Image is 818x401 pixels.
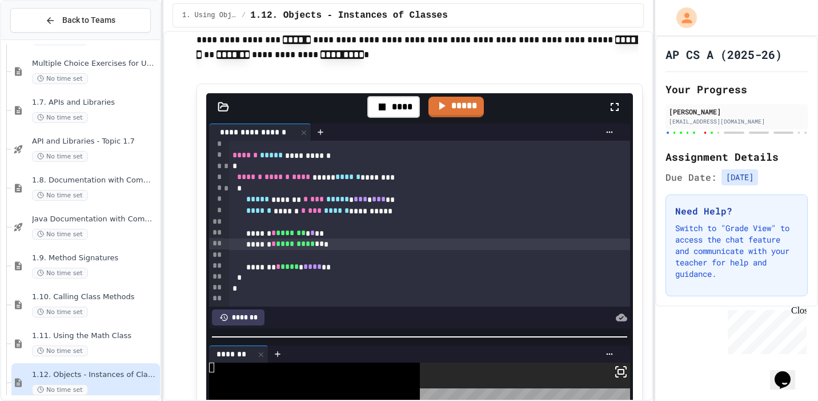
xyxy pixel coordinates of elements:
span: 1.12. Objects - Instances of Classes [32,370,158,380]
span: Multiple Choice Exercises for Unit 1a (1.1-1.6) [32,59,158,69]
button: Back to Teams [10,8,151,33]
span: / [242,11,246,20]
span: Due Date: [665,170,717,184]
span: No time set [32,151,88,162]
span: Java Documentation with Comments - Topic 1.8 [32,215,158,224]
span: 1.11. Using the Math Class [32,331,158,341]
div: [PERSON_NAME] [669,106,804,117]
span: 1.9. Method Signatures [32,253,158,263]
div: Chat with us now!Close [5,5,79,73]
span: 1.12. Objects - Instances of Classes [250,9,448,22]
span: 1.8. Documentation with Comments and Preconditions [32,176,158,185]
h3: Need Help? [675,204,798,218]
iframe: chat widget [770,355,807,390]
h2: Assignment Details [665,149,808,165]
div: [EMAIL_ADDRESS][DOMAIN_NAME] [669,117,804,126]
p: Switch to "Grade View" to access the chat feature and communicate with your teacher for help and ... [675,223,798,280]
div: My Account [664,5,700,31]
span: No time set [32,346,88,356]
span: API and Libraries - Topic 1.7 [32,137,158,146]
span: [DATE] [721,169,758,185]
span: No time set [32,268,88,279]
h1: AP CS A (2025-26) [665,46,782,62]
span: 1.10. Calling Class Methods [32,292,158,302]
span: 1. Using Objects and Methods [182,11,237,20]
span: No time set [32,229,88,240]
span: No time set [32,112,88,123]
span: Back to Teams [62,14,115,26]
span: No time set [32,384,88,395]
iframe: chat widget [723,305,807,354]
span: 1.7. APIs and Libraries [32,98,158,108]
h2: Your Progress [665,81,808,97]
span: No time set [32,307,88,317]
span: No time set [32,73,88,84]
span: No time set [32,190,88,201]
